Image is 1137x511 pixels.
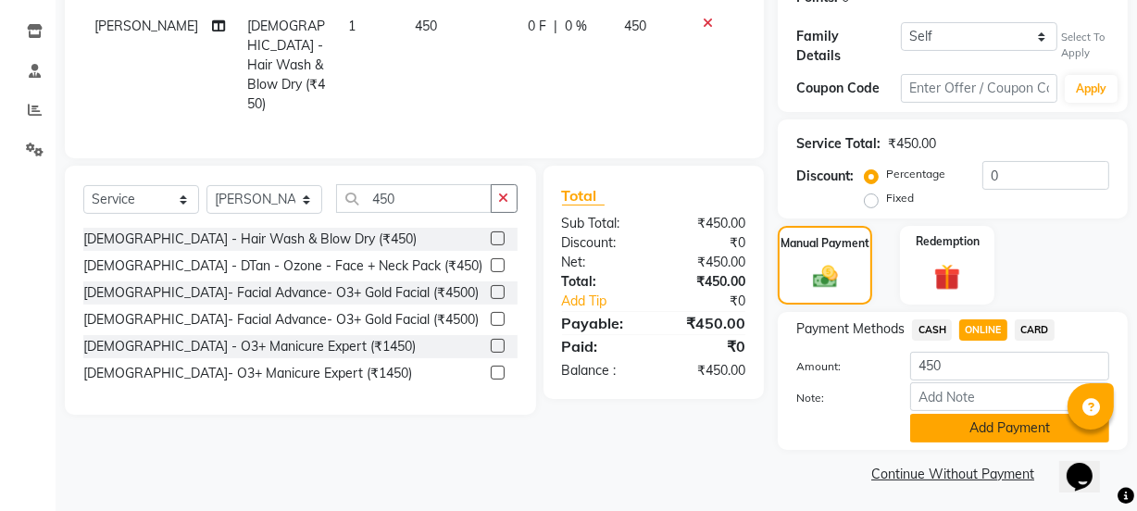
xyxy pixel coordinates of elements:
[83,230,417,249] div: [DEMOGRAPHIC_DATA] - Hair Wash & Blow Dry (₹450)
[548,272,654,292] div: Total:
[83,337,416,356] div: [DEMOGRAPHIC_DATA] - O3+ Manicure Expert (₹1450)
[796,319,905,339] span: Payment Methods
[548,253,654,272] div: Net:
[901,74,1057,103] input: Enter Offer / Coupon Code
[926,261,968,293] img: _gift.svg
[554,17,557,36] span: |
[806,263,845,292] img: _cash.svg
[528,17,546,36] span: 0 F
[348,18,356,34] span: 1
[959,319,1007,341] span: ONLINE
[548,233,654,253] div: Discount:
[910,352,1109,380] input: Amount
[83,256,482,276] div: [DEMOGRAPHIC_DATA] - DTan - Ozone - Face + Neck Pack (₹450)
[565,17,587,36] span: 0 %
[782,390,896,406] label: Note:
[916,233,980,250] label: Redemption
[1065,75,1118,103] button: Apply
[548,214,654,233] div: Sub Total:
[886,190,914,206] label: Fixed
[415,18,437,34] span: 450
[796,134,881,154] div: Service Total:
[1015,319,1055,341] span: CARD
[624,18,646,34] span: 450
[83,310,479,330] div: [DEMOGRAPHIC_DATA]- Facial Advance- O3+ Gold Facial (₹4500)
[654,312,759,334] div: ₹450.00
[782,358,896,375] label: Amount:
[548,292,671,311] a: Add Tip
[548,312,654,334] div: Payable:
[654,335,759,357] div: ₹0
[654,233,759,253] div: ₹0
[654,214,759,233] div: ₹450.00
[562,186,605,206] span: Total
[888,134,936,154] div: ₹450.00
[83,283,479,303] div: [DEMOGRAPHIC_DATA]- Facial Advance- O3+ Gold Facial (₹4500)
[910,414,1109,442] button: Add Payment
[654,253,759,272] div: ₹450.00
[781,465,1124,484] a: Continue Without Payment
[796,167,854,186] div: Discount:
[796,79,901,98] div: Coupon Code
[83,364,412,383] div: [DEMOGRAPHIC_DATA]- O3+ Manicure Expert (₹1450)
[1059,437,1118,492] iframe: chat widget
[654,361,759,380] div: ₹450.00
[94,18,198,34] span: [PERSON_NAME]
[886,166,945,182] label: Percentage
[796,27,901,66] div: Family Details
[910,382,1109,411] input: Add Note
[654,272,759,292] div: ₹450.00
[548,361,654,380] div: Balance :
[247,18,325,112] span: [DEMOGRAPHIC_DATA] - Hair Wash & Blow Dry (₹450)
[781,235,869,252] label: Manual Payment
[1061,30,1109,61] div: Select To Apply
[548,335,654,357] div: Paid:
[671,292,759,311] div: ₹0
[336,184,492,213] input: Search or Scan
[912,319,952,341] span: CASH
